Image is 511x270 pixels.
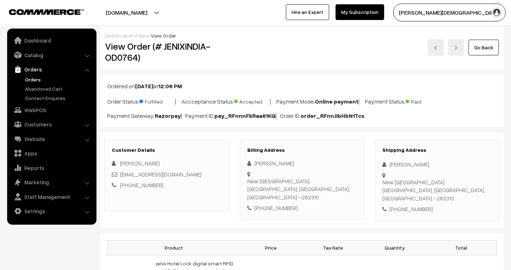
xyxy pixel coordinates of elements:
b: Online payment [315,98,358,105]
th: Tax Rate [302,240,364,255]
span: Accepted [234,96,270,105]
b: [DATE] [135,82,153,90]
th: Product [108,240,240,255]
span: View Order [151,32,176,39]
a: orders [133,32,149,39]
div: Near [GEOGRAPHIC_DATA] [GEOGRAPHIC_DATA], [GEOGRAPHIC_DATA], [GEOGRAPHIC_DATA] - 262310 [382,178,492,202]
a: Orders [9,63,94,76]
a: WebPOS [9,104,94,116]
th: Price [240,240,302,255]
a: Hire an Expert [286,4,329,20]
button: [PERSON_NAME][DEMOGRAPHIC_DATA] [393,4,506,21]
a: [PHONE_NUMBER] [120,182,163,188]
img: left-arrow.png [433,46,438,50]
a: Go Back [468,40,499,55]
img: right-arrow.png [454,46,458,50]
h2: View Order (# JENIXINDIA-OD0764) [105,41,229,63]
div: [PHONE_NUMBER] [247,204,357,212]
span: Paid [406,96,441,105]
a: Dashboard [9,34,94,47]
a: Orders [23,76,94,83]
b: Razorpay [155,112,181,119]
a: Customers [9,118,94,131]
h3: Billing Address [247,147,357,153]
a: Staff Management [9,190,94,203]
a: Website [9,132,94,145]
span: Fulfilled [139,96,175,105]
div: [PERSON_NAME] [247,159,357,167]
h3: Customer Details [112,147,222,153]
img: user [491,7,502,18]
a: [EMAIL_ADDRESS][DOMAIN_NAME] [120,171,202,177]
a: Settings [9,205,94,217]
p: Order Status: | Accceptance Status: | Payment Mode: | Payment Status: [107,96,497,106]
a: Abandoned Cart [23,85,94,92]
div: / / [105,32,499,39]
a: Dashboard [105,32,131,39]
p: Payment Gateway: | Payment ID: | Order ID: [107,111,497,120]
b: order_RFnnJIbHbN1Tcs [301,112,364,119]
b: pay_RFnnnFkRaa61KG [214,112,276,119]
p: Ordered on at [107,82,497,90]
a: Contact Enquires [23,94,94,102]
div: [PHONE_NUMBER] [382,205,492,213]
a: Marketing [9,176,94,189]
div: [PERSON_NAME] [382,160,492,169]
button: [DOMAIN_NAME] [81,4,172,21]
span: [PERSON_NAME] [120,160,160,166]
a: Catalog [9,49,94,61]
a: COMMMERCE [9,7,71,16]
a: Reports [9,161,94,174]
a: My Subscription [336,4,384,20]
h3: Shipping Address [382,147,492,153]
b: 12:06 PM [158,82,182,90]
img: COMMMERCE [9,9,84,15]
div: Near [GEOGRAPHIC_DATA] [GEOGRAPHIC_DATA], [GEOGRAPHIC_DATA], [GEOGRAPHIC_DATA] - 262310 [247,177,357,201]
a: Apps [9,147,94,160]
th: Quantity [364,240,426,255]
th: Total [426,240,497,255]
